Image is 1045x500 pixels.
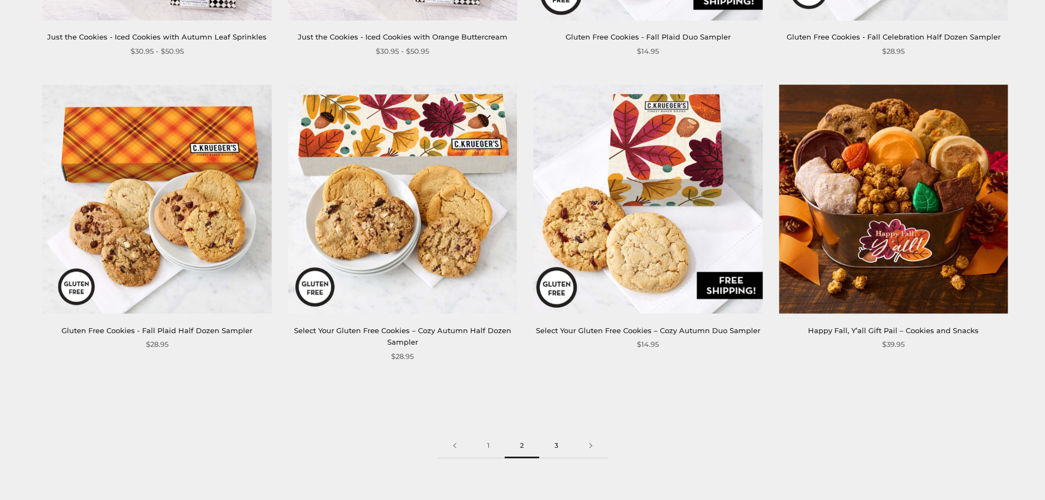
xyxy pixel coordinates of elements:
span: $30.95 - $50.95 [376,46,429,57]
a: Just the Cookies - Iced Cookies with Autumn Leaf Sprinkles [47,32,267,41]
a: Gluten Free Cookies - Fall Plaid Half Dozen Sampler [61,326,252,335]
span: $14.95 [637,339,659,350]
img: Gluten Free Cookies - Fall Plaid Half Dozen Sampler [43,85,272,313]
a: Next page [574,434,608,458]
img: Select Your Gluten Free Cookies – Cozy Autumn Duo Sampler [534,85,762,313]
span: $28.95 [391,351,414,362]
a: 3 [539,434,574,458]
span: $28.95 [882,46,905,57]
a: Previous page [438,434,472,458]
span: $14.95 [637,46,659,57]
img: Select Your Gluten Free Cookies – Cozy Autumn Half Dozen Sampler [288,85,517,313]
a: Select Your Gluten Free Cookies – Cozy Autumn Duo Sampler [536,326,760,335]
span: $28.95 [146,339,168,350]
a: Select Your Gluten Free Cookies – Cozy Autumn Half Dozen Sampler [294,326,511,346]
a: 1 [472,434,505,458]
a: Gluten Free Cookies - Fall Celebration Half Dozen Sampler [787,32,1001,41]
a: Happy Fall, Y’all Gift Pail – Cookies and Snacks [808,326,979,335]
a: Just the Cookies - Iced Cookies with Orange Buttercream [298,32,507,41]
iframe: Sign Up via Text for Offers [9,458,114,491]
a: Gluten Free Cookies - Fall Plaid Duo Sampler [566,32,731,41]
img: Happy Fall, Y’all Gift Pail – Cookies and Snacks [779,85,1008,313]
span: $39.95 [882,339,905,350]
span: 2 [505,434,539,458]
span: $30.95 - $50.95 [131,46,184,57]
